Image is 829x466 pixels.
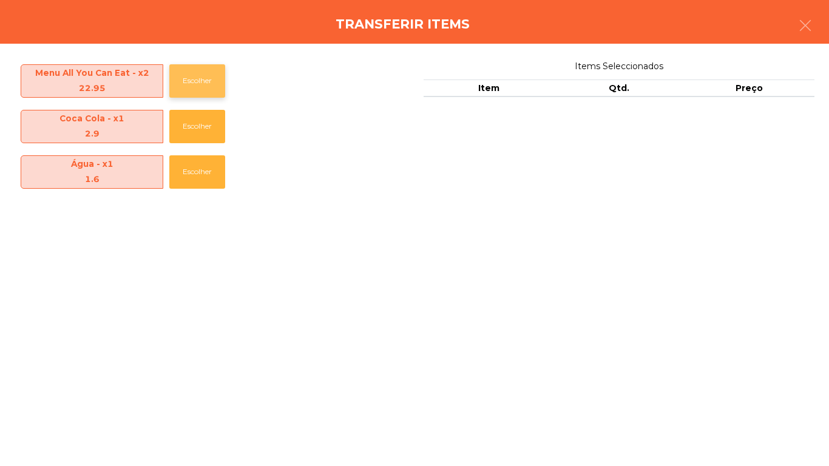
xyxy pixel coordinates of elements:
span: Menu All You Can Eat - x2 [21,66,163,97]
span: Água - x1 [21,157,163,188]
h4: Transferir items [336,15,470,33]
button: Escolher [169,64,225,98]
th: Preço [684,79,814,98]
div: 1.6 [21,172,163,187]
th: Qtd. [554,79,685,98]
div: 2.9 [21,126,163,142]
div: 22.95 [21,81,163,96]
button: Escolher [169,155,225,189]
span: Coca Cola - x1 [21,111,163,143]
th: Item [424,79,554,98]
span: Items Seleccionados [424,58,814,75]
button: Escolher [169,110,225,143]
